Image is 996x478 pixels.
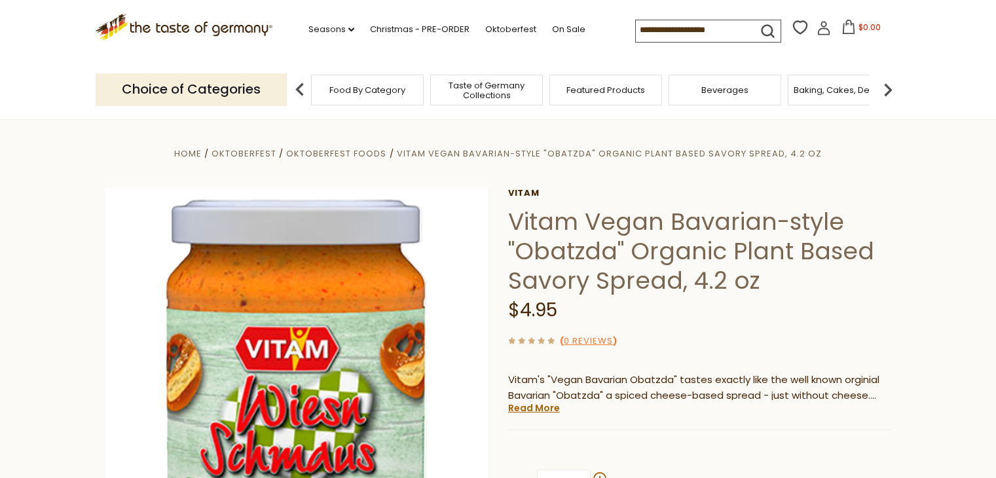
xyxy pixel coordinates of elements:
img: previous arrow [287,77,313,103]
a: Vitam Vegan Bavarian-style "Obatzda" Organic Plant Based Savory Spread, 4.2 oz [397,147,822,160]
a: Featured Products [566,85,645,95]
a: Food By Category [329,85,405,95]
a: Oktoberfest Foods [286,147,386,160]
span: $4.95 [508,297,557,323]
a: Christmas - PRE-ORDER [370,22,470,37]
a: Beverages [701,85,748,95]
a: Seasons [308,22,354,37]
a: Oktoberfest [485,22,536,37]
span: $0.00 [858,22,881,33]
a: Read More [508,401,560,414]
a: On Sale [552,22,585,37]
a: Baking, Cakes, Desserts [794,85,895,95]
p: Vitam's "Vegan Bavarian Obatzda" tastes exactly like the well known orginial Bavarian "Obatzda" a... [508,372,891,405]
img: next arrow [875,77,901,103]
a: Vitam [508,188,891,198]
span: ( ) [560,335,617,347]
a: 0 Reviews [564,335,613,348]
h1: Vitam Vegan Bavarian-style "Obatzda" Organic Plant Based Savory Spread, 4.2 oz [508,207,891,295]
p: Choice of Categories [96,73,287,105]
a: Oktoberfest [212,147,276,160]
a: Taste of Germany Collections [434,81,539,100]
a: Home [174,147,202,160]
button: $0.00 [834,20,889,39]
